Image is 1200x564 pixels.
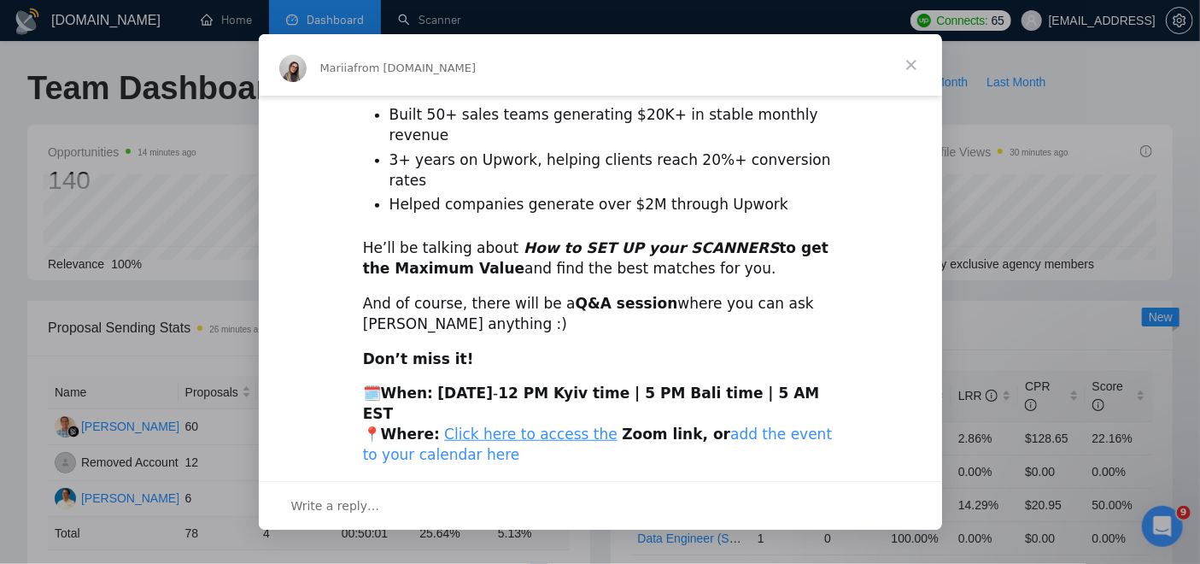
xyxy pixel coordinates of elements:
div: 🗓️ - 📍 [363,384,838,465]
b: Where: [381,426,440,443]
span: from [DOMAIN_NAME] [354,62,476,74]
i: How to SET UP your SCANNERS [524,239,779,256]
div: He’ll be talking about and find the best matches for you. [363,238,838,279]
b: [DATE] [437,385,493,402]
div: And of course, there will be a where you can ask [PERSON_NAME] anything :) [363,294,838,335]
span: Mariia [320,62,354,74]
b: Don’t miss it! [363,350,474,367]
b: When: [381,385,433,402]
img: Profile image for Mariia [279,55,307,82]
b: 12 PM Kyiv time | 5 PM Bali time | 5 AM EST [363,385,820,422]
a: Click here to access the [444,426,618,443]
span: Close [881,34,942,96]
a: add the event to your calendar here [363,426,833,463]
b: to get the Maximum Value [363,239,828,277]
li: Helped companies generate over $2M through Upwork [389,195,838,215]
li: 3+ years on Upwork, helping clients reach 20%+ conversion rates [389,150,838,191]
span: Write a reply… [291,495,380,517]
div: Open conversation and reply [259,481,942,530]
b: Q&A session [576,295,678,312]
li: Built 50+ sales teams generating $20K+ in stable monthly revenue [389,105,838,146]
b: Zoom link, or [622,426,730,443]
